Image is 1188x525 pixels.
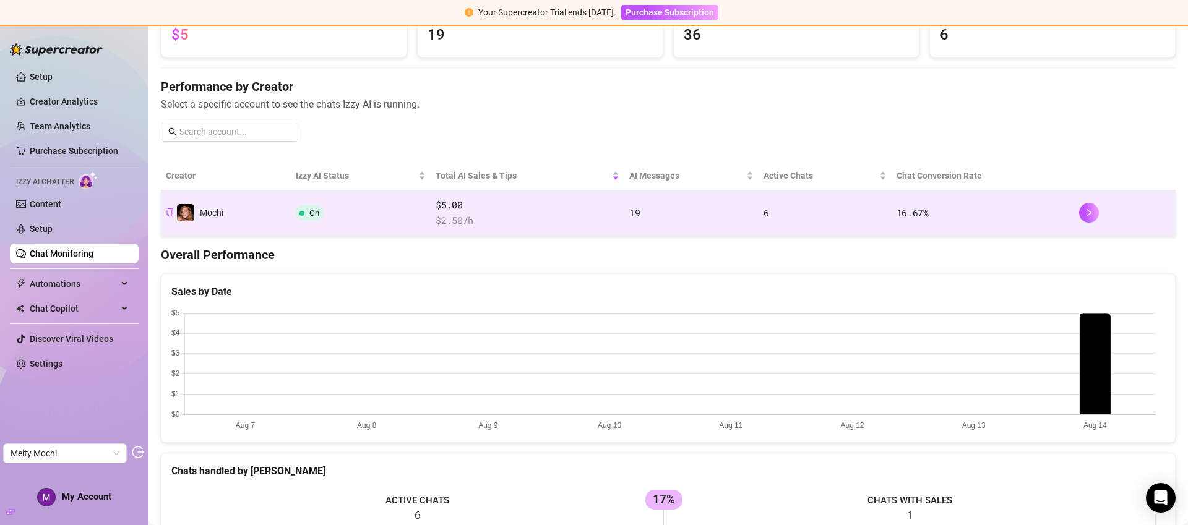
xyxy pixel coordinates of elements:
span: Chat Copilot [30,299,118,318]
th: AI Messages [624,161,759,190]
span: 16.67 % [897,207,929,219]
a: Content [30,199,61,209]
div: Chats handled by [PERSON_NAME] [171,463,1165,479]
span: 19 [629,207,640,219]
span: thunderbolt [16,279,26,289]
span: AI Messages [629,169,744,182]
th: Total AI Sales & Tips [431,161,624,190]
span: On [309,208,319,218]
span: Izzy AI Status [296,169,416,182]
span: logout [132,446,144,458]
span: 36 [684,23,909,47]
th: Izzy AI Status [291,161,431,190]
span: build [6,508,15,516]
span: exclamation-circle [465,8,473,17]
span: 6 [764,207,769,219]
a: Purchase Subscription [30,146,118,156]
span: Purchase Subscription [626,7,714,17]
span: 19 [428,23,653,47]
th: Creator [161,161,291,190]
span: Izzy AI Chatter [16,176,74,188]
a: Purchase Subscription [621,7,718,17]
span: 6 [940,23,1165,47]
span: Total AI Sales & Tips [436,169,609,182]
img: AI Chatter [79,171,98,189]
span: Your Supercreator Trial ends [DATE]. [478,7,616,17]
img: logo-BBDzfeDw.svg [10,43,103,56]
a: Setup [30,72,53,82]
img: Chat Copilot [16,304,24,313]
button: right [1079,203,1099,223]
h4: Overall Performance [161,246,1176,263]
h4: Performance by Creator [161,78,1176,95]
input: Search account... [179,125,291,139]
span: My Account [62,491,111,502]
a: Settings [30,359,62,369]
div: Open Intercom Messenger [1146,483,1176,513]
th: Active Chats [759,161,892,190]
span: Mochi [200,208,223,218]
a: Chat Monitoring [30,249,93,258]
a: Team Analytics [30,121,90,131]
a: Creator Analytics [30,92,129,111]
span: $ 2.50 /h [436,213,619,228]
span: copy [166,208,174,216]
span: right [1085,208,1093,217]
th: Chat Conversion Rate [892,161,1074,190]
button: Copy Creator ID [166,208,174,218]
div: Sales by Date [171,284,1165,299]
a: Setup [30,224,53,234]
span: Select a specific account to see the chats Izzy AI is running. [161,96,1176,112]
span: $5 [171,26,189,43]
img: Mochi [177,204,194,221]
span: Automations [30,274,118,294]
span: $5.00 [436,198,619,213]
a: Discover Viral Videos [30,334,113,344]
span: Active Chats [764,169,877,182]
span: search [168,127,177,136]
button: Purchase Subscription [621,5,718,20]
img: ACg8ocIg1l4AyX1ZOWX8KdJHpmXBMW_tfZZOWlHkm2nfgxEaVrkIng=s96-c [38,489,55,506]
span: Melty Mochi [11,444,119,463]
